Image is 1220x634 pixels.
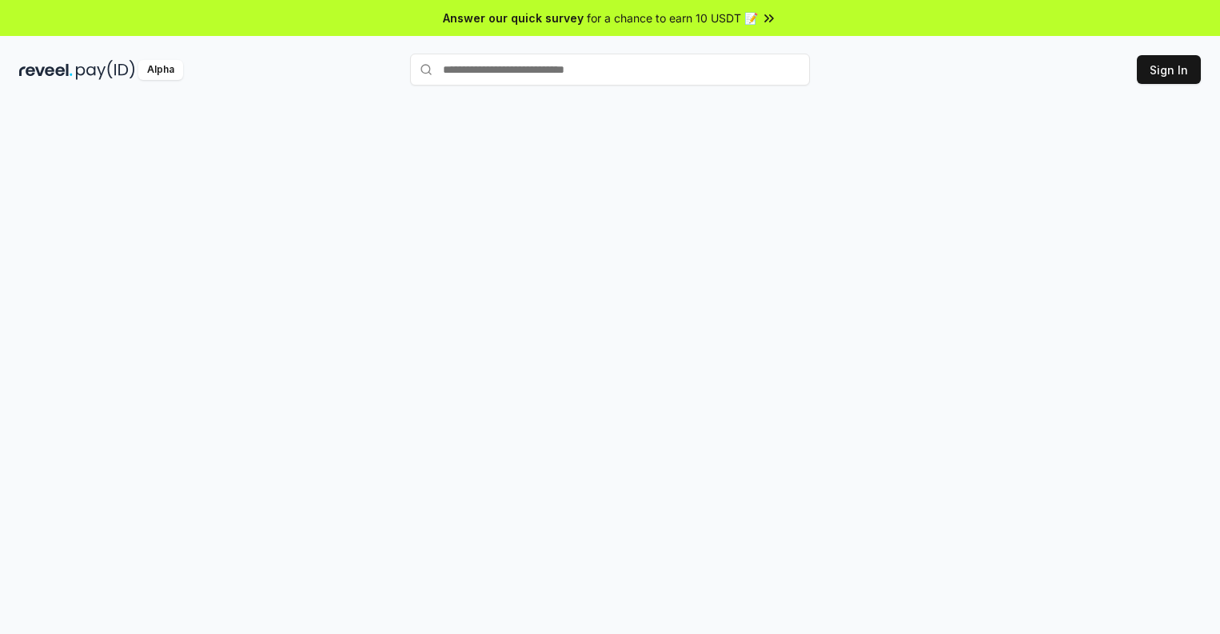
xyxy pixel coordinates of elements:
[138,60,183,80] div: Alpha
[1137,55,1201,84] button: Sign In
[587,10,758,26] span: for a chance to earn 10 USDT 📝
[443,10,584,26] span: Answer our quick survey
[76,60,135,80] img: pay_id
[19,60,73,80] img: reveel_dark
